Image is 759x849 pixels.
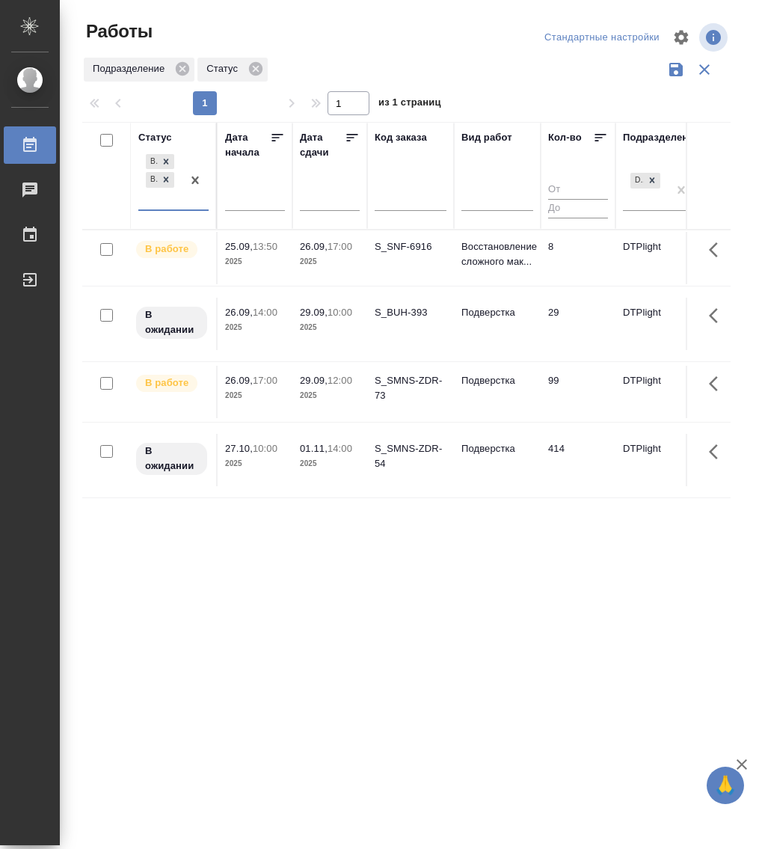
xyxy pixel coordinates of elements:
[253,443,277,454] p: 10:00
[700,366,736,402] button: Здесь прячутся важные кнопки
[713,770,738,801] span: 🙏
[253,307,277,318] p: 14:00
[375,305,446,320] div: S_BUH-393
[615,434,702,486] td: DTPlight
[144,153,176,171] div: В ожидании, В работе
[146,154,158,170] div: В ожидании
[84,58,194,82] div: Подразделение
[461,305,533,320] p: Подверстка
[541,26,663,49] div: split button
[144,171,176,189] div: В ожидании, В работе
[225,443,253,454] p: 27.10,
[300,320,360,335] p: 2025
[375,239,446,254] div: S_SNF-6916
[225,456,285,471] p: 2025
[135,239,209,260] div: Исполнитель выполняет работу
[300,388,360,403] p: 2025
[225,241,253,252] p: 25.09,
[630,173,644,189] div: DTPlight
[300,375,328,386] p: 29.09,
[138,130,172,145] div: Статус
[328,375,352,386] p: 12:00
[145,307,198,337] p: В ожидании
[615,232,702,284] td: DTPlight
[253,241,277,252] p: 13:50
[707,767,744,804] button: 🙏
[375,130,427,145] div: Код заказа
[662,55,690,84] button: Сохранить фильтры
[699,23,731,52] span: Посмотреть информацию
[663,19,699,55] span: Настроить таблицу
[700,298,736,334] button: Здесь прячутся важные кнопки
[93,61,170,76] p: Подразделение
[225,130,270,160] div: Дата начала
[541,434,615,486] td: 414
[145,444,198,473] p: В ожидании
[300,241,328,252] p: 26.09,
[378,94,441,115] span: из 1 страниц
[700,434,736,470] button: Здесь прячутся важные кнопки
[541,298,615,350] td: 29
[700,232,736,268] button: Здесь прячутся важные кнопки
[328,241,352,252] p: 17:00
[623,130,700,145] div: Подразделение
[629,171,662,190] div: DTPlight
[145,242,188,257] p: В работе
[300,130,345,160] div: Дата сдачи
[541,366,615,418] td: 99
[300,307,328,318] p: 29.09,
[461,239,533,269] p: Восстановление сложного мак...
[135,305,209,340] div: Исполнитель назначен, приступать к работе пока рано
[615,298,702,350] td: DTPlight
[375,441,446,471] div: S_SMNS-ZDR-54
[225,307,253,318] p: 26.09,
[548,181,608,200] input: От
[548,199,608,218] input: До
[197,58,268,82] div: Статус
[253,375,277,386] p: 17:00
[461,373,533,388] p: Подверстка
[225,375,253,386] p: 26.09,
[135,441,209,476] div: Исполнитель назначен, приступать к работе пока рано
[206,61,243,76] p: Статус
[135,373,209,393] div: Исполнитель выполняет работу
[82,19,153,43] span: Работы
[461,130,512,145] div: Вид работ
[328,443,352,454] p: 14:00
[375,373,446,403] div: S_SMNS-ZDR-73
[300,443,328,454] p: 01.11,
[225,320,285,335] p: 2025
[300,254,360,269] p: 2025
[225,388,285,403] p: 2025
[461,441,533,456] p: Подверстка
[146,172,158,188] div: В работе
[300,456,360,471] p: 2025
[328,307,352,318] p: 10:00
[145,376,188,390] p: В работе
[225,254,285,269] p: 2025
[548,130,582,145] div: Кол-во
[541,232,615,284] td: 8
[615,366,702,418] td: DTPlight
[690,55,719,84] button: Сбросить фильтры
